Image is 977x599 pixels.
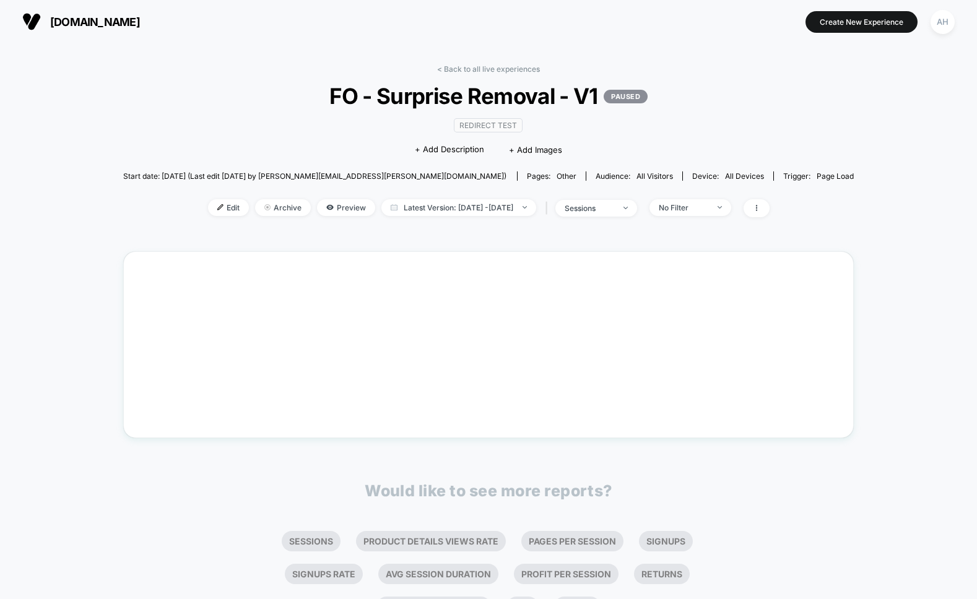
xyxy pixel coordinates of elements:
[19,12,144,32] button: [DOMAIN_NAME]
[317,199,375,216] span: Preview
[682,171,773,181] span: Device:
[22,12,41,31] img: Visually logo
[160,83,817,109] span: FO - Surprise Removal - V1
[783,171,854,181] div: Trigger:
[365,481,612,500] p: Would like to see more reports?
[927,9,958,35] button: AH
[50,15,140,28] span: [DOMAIN_NAME]
[415,144,484,156] span: + Add Description
[596,171,673,181] div: Audience:
[817,171,854,181] span: Page Load
[604,90,648,103] p: PAUSED
[623,207,628,209] img: end
[264,204,271,210] img: end
[391,204,397,210] img: calendar
[523,206,527,209] img: end
[557,171,576,181] span: other
[285,564,363,584] li: Signups Rate
[378,564,498,584] li: Avg Session Duration
[217,204,224,210] img: edit
[381,199,536,216] span: Latest Version: [DATE] - [DATE]
[208,199,249,216] span: Edit
[282,531,341,551] li: Sessions
[639,531,693,551] li: Signups
[805,11,918,33] button: Create New Experience
[636,171,673,181] span: All Visitors
[725,171,764,181] span: all devices
[659,203,708,212] div: No Filter
[718,206,722,209] img: end
[634,564,690,584] li: Returns
[931,10,955,34] div: AH
[542,199,555,217] span: |
[514,564,619,584] li: Profit Per Session
[527,171,576,181] div: Pages:
[521,531,623,551] li: Pages Per Session
[454,118,523,132] span: Redirect Test
[565,204,614,213] div: sessions
[356,531,506,551] li: Product Details Views Rate
[509,145,562,155] span: + Add Images
[123,171,506,181] span: Start date: [DATE] (Last edit [DATE] by [PERSON_NAME][EMAIL_ADDRESS][PERSON_NAME][DOMAIN_NAME])
[255,199,311,216] span: Archive
[437,64,540,74] a: < Back to all live experiences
